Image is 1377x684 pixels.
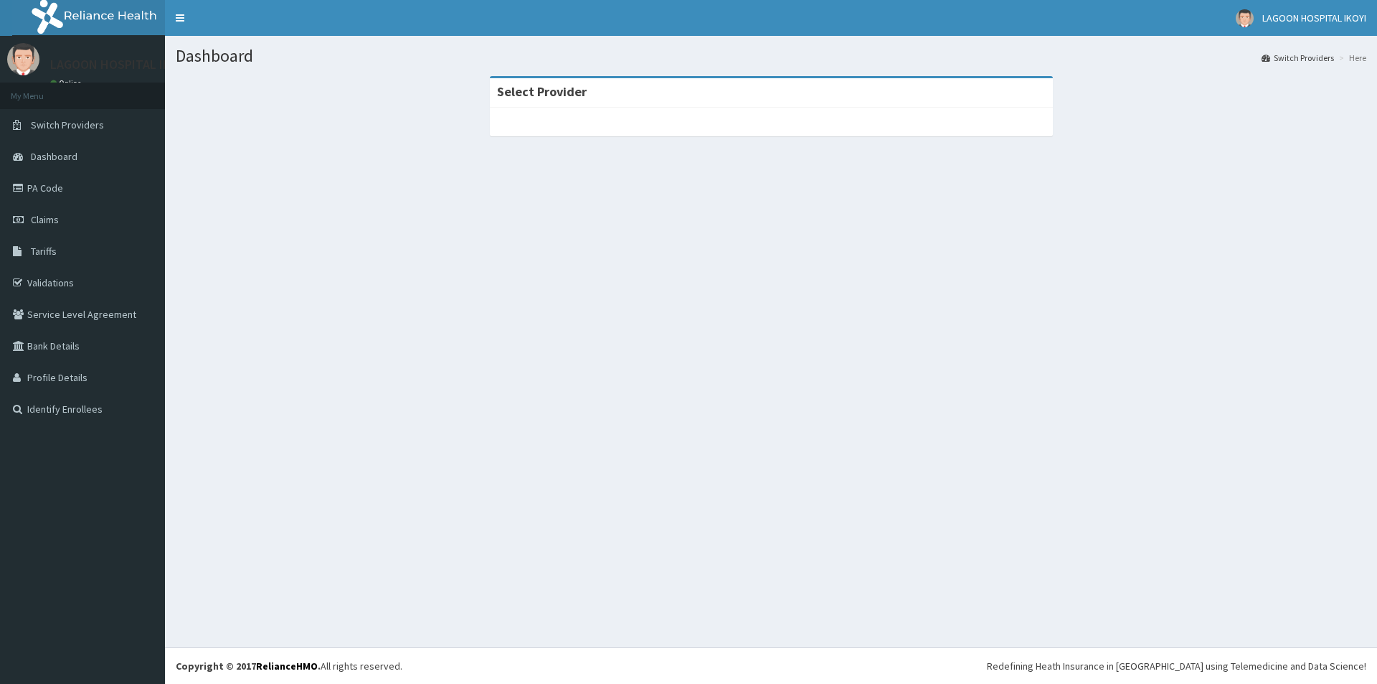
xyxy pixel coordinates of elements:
[1262,11,1366,24] span: LAGOON HOSPITAL IKOYI
[256,660,318,673] a: RelianceHMO
[31,118,104,131] span: Switch Providers
[50,78,85,88] a: Online
[50,58,189,71] p: LAGOON HOSPITAL IKOYI
[31,245,57,258] span: Tariffs
[165,647,1377,684] footer: All rights reserved.
[7,43,39,75] img: User Image
[987,659,1366,673] div: Redefining Heath Insurance in [GEOGRAPHIC_DATA] using Telemedicine and Data Science!
[31,213,59,226] span: Claims
[1236,9,1254,27] img: User Image
[176,660,321,673] strong: Copyright © 2017 .
[176,47,1366,65] h1: Dashboard
[497,83,587,100] strong: Select Provider
[1262,52,1334,64] a: Switch Providers
[1335,52,1366,64] li: Here
[31,150,77,163] span: Dashboard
